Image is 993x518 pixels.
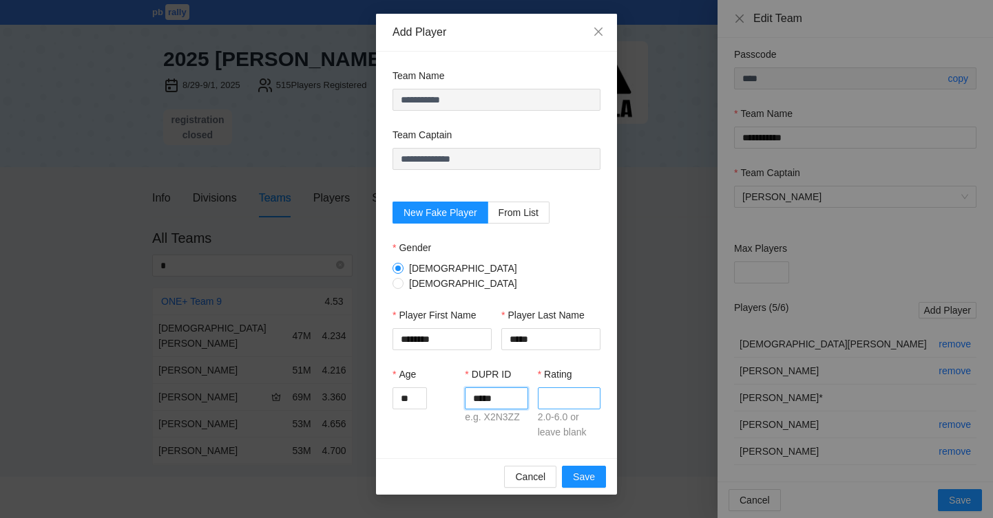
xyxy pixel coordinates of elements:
div: Add Player [393,25,600,40]
label: Rating [538,367,572,382]
button: Save [562,466,606,488]
span: [DEMOGRAPHIC_DATA] [404,276,523,291]
div: 2.0-6.0 or leave blank [538,409,600,440]
input: Player First Name [393,328,492,350]
button: Close [580,14,617,51]
span: Cancel [515,469,545,484]
input: DUPR ID [465,387,527,409]
input: Player Last Name [501,328,600,350]
label: Team Captain [393,127,452,142]
input: Age [393,387,427,409]
span: [DEMOGRAPHIC_DATA] [404,261,523,276]
label: Player Last Name [501,307,585,323]
div: e.g. X2N3ZZ [465,409,527,426]
label: DUPR ID [465,367,511,382]
span: close [593,26,604,37]
button: Cancel [504,466,556,488]
label: Team Name [393,68,444,83]
label: Age [393,367,416,382]
span: From List [499,207,539,218]
span: New Fake Player [404,207,477,218]
input: Rating [538,387,600,409]
label: Gender [393,240,431,255]
span: Save [573,469,595,484]
label: Player First Name [393,307,476,323]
